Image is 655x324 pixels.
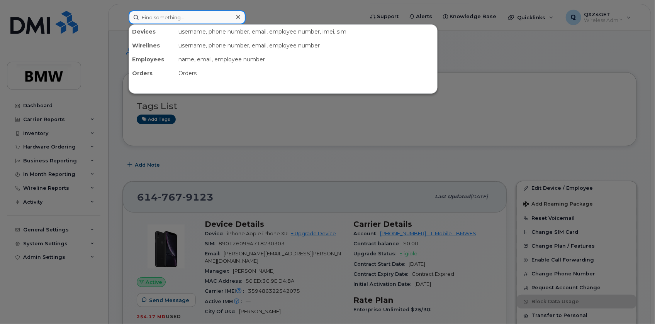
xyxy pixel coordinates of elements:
div: Wirelines [129,39,175,52]
div: Orders [175,66,437,80]
div: username, phone number, email, employee number, imei, sim [175,25,437,39]
iframe: Messenger Launcher [621,290,649,318]
div: username, phone number, email, employee number [175,39,437,52]
div: Devices [129,25,175,39]
div: name, email, employee number [175,52,437,66]
div: Employees [129,52,175,66]
div: Orders [129,66,175,80]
